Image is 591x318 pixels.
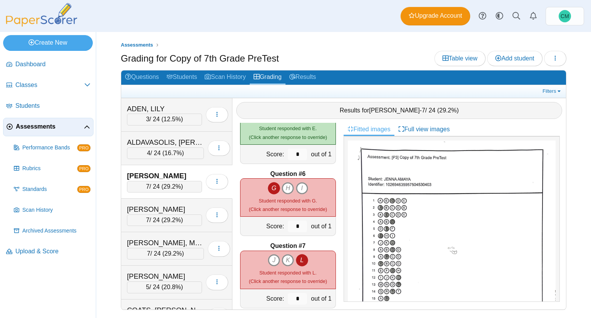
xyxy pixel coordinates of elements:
[164,284,181,290] span: 20.8%
[15,247,90,256] span: Upload & Score
[15,102,90,110] span: Students
[11,159,93,178] a: Rubrics PRO
[147,150,150,156] span: 4
[77,165,90,172] span: PRO
[146,116,149,122] span: 3
[541,87,564,95] a: Filters
[442,55,477,62] span: Table view
[11,222,93,240] a: Archived Assessments
[259,126,317,131] span: Student responded with E.
[3,243,93,261] a: Upload & Score
[164,150,182,156] span: 16.7%
[163,70,201,85] a: Students
[409,12,462,20] span: Upgrade Account
[127,204,202,214] div: [PERSON_NAME]
[296,182,308,194] i: I
[296,254,308,266] i: L
[3,55,93,74] a: Dashboard
[77,144,90,151] span: PRO
[146,183,149,190] span: 7
[15,60,90,69] span: Dashboard
[249,270,327,284] small: (Click another response to override)
[127,171,202,181] div: [PERSON_NAME]
[259,198,317,204] span: Student responded with G.
[270,170,306,178] b: Question #6
[3,35,93,50] a: Create New
[309,217,335,236] div: out of 1
[164,217,181,223] span: 29.2%
[249,198,327,212] small: (Click another response to override)
[439,107,457,114] span: 29.2%
[546,7,584,25] a: Cuauhtémoc Martinez
[16,122,84,131] span: Assessments
[121,70,163,85] a: Questions
[22,186,77,193] span: Standards
[127,271,202,281] div: [PERSON_NAME]
[127,137,204,147] div: ALDAVASOLIS, [PERSON_NAME]
[3,118,93,136] a: Assessments
[3,76,93,95] a: Classes
[164,116,181,122] span: 12.5%
[22,206,90,214] span: Scan History
[561,13,569,19] span: Cuauhtémoc Martinez
[147,250,150,257] span: 7
[164,183,181,190] span: 29.2%
[11,201,93,219] a: Scan History
[164,250,182,257] span: 29.2%
[127,147,204,159] div: / 24 ( )
[127,248,204,259] div: / 24 ( )
[146,217,149,223] span: 7
[434,51,486,66] a: Table view
[282,182,294,194] i: H
[401,7,470,25] a: Upgrade Account
[250,70,285,85] a: Grading
[127,305,204,315] div: COATS, [PERSON_NAME]
[495,55,534,62] span: Add student
[127,104,202,114] div: ADEN, LILY
[22,165,77,172] span: Rubrics
[240,289,286,308] div: Score:
[369,107,420,114] span: [PERSON_NAME]
[146,284,149,290] span: 5
[121,42,153,48] span: Assessments
[240,145,286,164] div: Score:
[268,182,280,194] i: G
[3,21,80,28] a: PaperScorer
[422,107,425,114] span: 7
[249,126,327,140] small: (Click another response to override)
[236,102,562,119] div: Results for - / 24 ( )
[11,180,93,199] a: Standards PRO
[121,52,279,65] h1: Grading for Copy of 7th Grade PreTest
[240,217,286,236] div: Score:
[559,10,571,22] span: Cuauhtémoc Martinez
[127,114,202,125] div: / 24 ( )
[309,145,335,164] div: out of 1
[127,238,204,248] div: [PERSON_NAME], MAKYLEE
[525,8,542,25] a: Alerts
[201,70,250,85] a: Scan History
[3,3,80,27] img: PaperScorer
[127,214,202,226] div: / 24 ( )
[22,227,90,235] span: Archived Assessments
[270,242,306,250] b: Question #7
[487,51,542,66] a: Add student
[344,123,394,136] a: Fitted images
[22,144,77,152] span: Performance Bands
[259,270,317,276] span: Student responded with L.
[309,289,335,308] div: out of 1
[394,123,454,136] a: Full view images
[11,139,93,157] a: Performance Bands PRO
[127,281,202,293] div: / 24 ( )
[282,254,294,266] i: K
[15,81,84,89] span: Classes
[3,97,93,115] a: Students
[285,70,320,85] a: Results
[127,181,202,192] div: / 24 ( )
[268,254,280,266] i: J
[77,186,90,193] span: PRO
[119,40,155,50] a: Assessments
